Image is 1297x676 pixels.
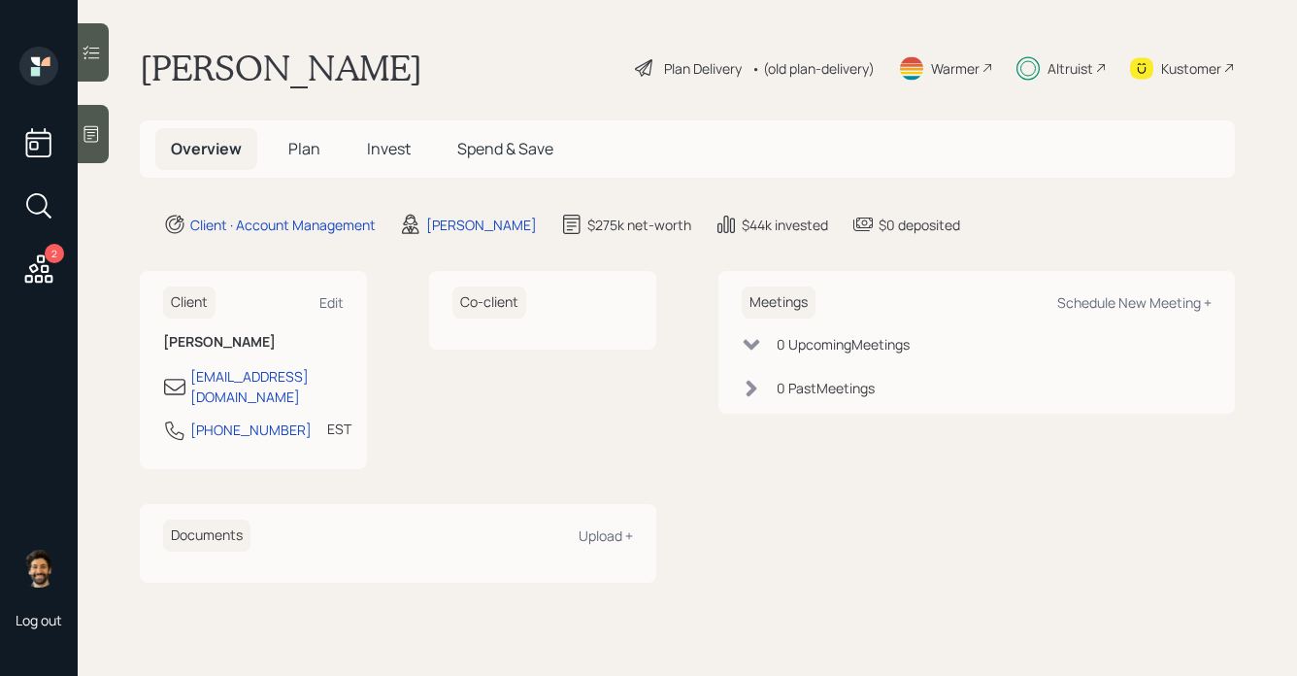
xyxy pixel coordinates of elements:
[742,215,828,235] div: $44k invested
[1161,58,1221,79] div: Kustomer
[163,287,216,319] h6: Client
[457,138,553,159] span: Spend & Save
[163,334,344,351] h6: [PERSON_NAME]
[579,526,633,545] div: Upload +
[587,215,691,235] div: $275k net-worth
[777,334,910,355] div: 0 Upcoming Meeting s
[190,420,312,440] div: [PHONE_NUMBER]
[742,287,815,319] h6: Meetings
[288,138,320,159] span: Plan
[664,58,742,79] div: Plan Delivery
[171,138,242,159] span: Overview
[190,215,376,235] div: Client · Account Management
[1048,58,1093,79] div: Altruist
[45,244,64,263] div: 2
[751,58,875,79] div: • (old plan-delivery)
[452,287,526,319] h6: Co-client
[327,419,351,439] div: EST
[190,366,344,407] div: [EMAIL_ADDRESS][DOMAIN_NAME]
[931,58,980,79] div: Warmer
[140,47,422,89] h1: [PERSON_NAME]
[367,138,411,159] span: Invest
[16,611,62,629] div: Log out
[879,215,960,235] div: $0 deposited
[777,378,875,398] div: 0 Past Meeting s
[19,549,58,588] img: eric-schwartz-headshot.png
[319,293,344,312] div: Edit
[163,520,250,552] h6: Documents
[1057,293,1212,312] div: Schedule New Meeting +
[426,215,537,235] div: [PERSON_NAME]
